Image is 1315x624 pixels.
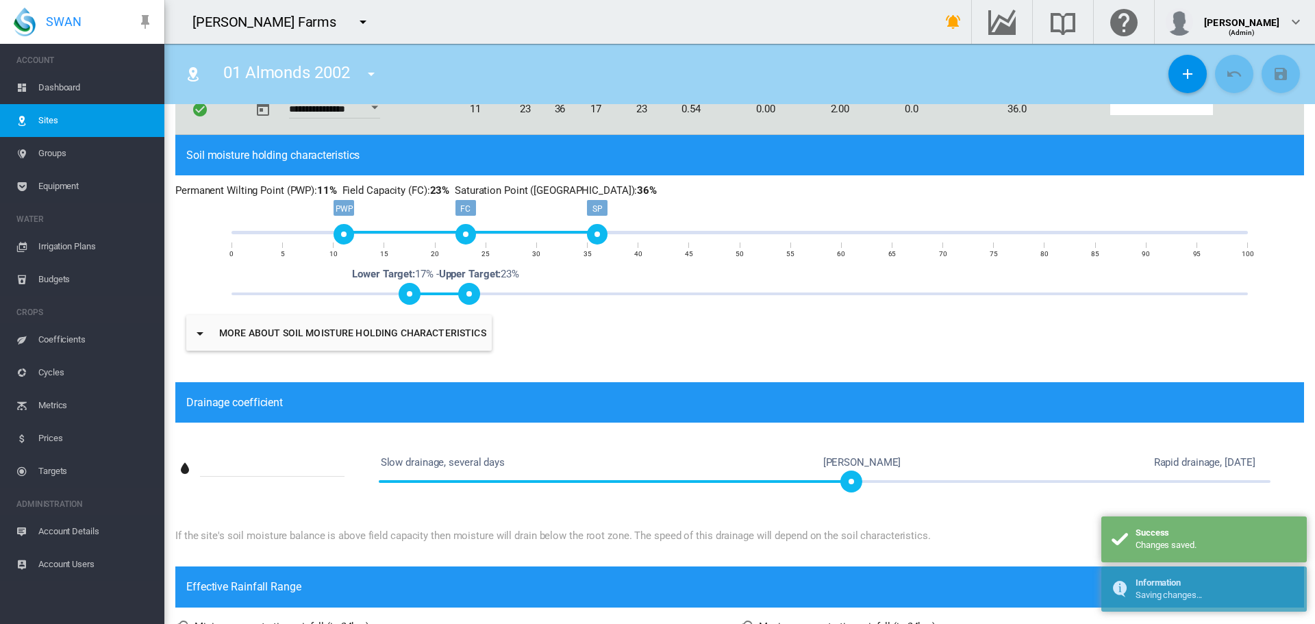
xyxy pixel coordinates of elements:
td: 0.00 [751,85,825,135]
div: 75 [969,248,1018,260]
span: WATER [16,208,153,230]
span: : : : [175,184,660,197]
md-icon: icon-bell-ring [945,14,962,30]
button: icon-menu-down [358,60,385,88]
button: md-calendar [249,96,277,123]
span: ACCOUNT [16,49,153,71]
div: 85 [1071,248,1120,260]
div: Changes saved. [1136,539,1297,551]
md-icon: Go to the Data Hub [986,14,1018,30]
span: CROPS [16,301,153,323]
td: 11 [464,85,514,135]
td: 36 [549,85,585,135]
div: 40 [614,248,662,260]
div: [PERSON_NAME] [1204,10,1279,24]
button: icon-menu-down [349,8,377,36]
div: Success [1136,527,1297,539]
span: Budgets [38,263,153,296]
button: Add New Setting [1168,55,1207,93]
span: [PERSON_NAME] [821,453,903,473]
span: Dashboard [38,71,153,104]
md-icon: icon-map-marker-radius [185,66,201,82]
div: 55 [766,248,815,260]
div: 80 [1020,248,1069,260]
md-icon: icon-menu-down [355,14,371,30]
div: 35 [563,248,612,260]
md-icon: icon-content-save [1273,66,1289,82]
tr: Enter Date Open calendar 11 23 36 17 23 0.54 0.00 2.00 0.0 36.0 [175,85,1304,135]
button: Click to go to list of Sites [179,60,207,88]
md-icon: icon-pin [137,14,153,30]
div: 45 [665,248,714,260]
span: Permanent Wilting Point (PWP) [175,184,314,197]
div: 25 [462,248,510,260]
span: Account Users [38,548,153,581]
div: 20 [411,248,460,260]
span: Slow drainage, several days [379,453,507,473]
div: 15 [360,248,409,260]
span: Metrics [38,389,153,422]
b: 11% [317,184,337,197]
span: (Admin) [1229,29,1255,36]
div: 70 [918,248,967,260]
td: 36.0 [1002,85,1105,135]
span: Effective Rainfall Range [186,580,301,593]
div: 95 [1173,248,1221,260]
td: 17 [585,85,631,135]
div: Information Saving changes... [1101,566,1307,612]
b: 23% [430,184,450,197]
span: 01 Almonds 2002 [223,63,350,82]
div: Saving changes... [1136,589,1297,601]
button: icon-menu-downMore about soil moisture holding characteristics [186,315,492,351]
md-icon: icon-menu-down [363,66,379,82]
span: Saturation Point ([GEOGRAPHIC_DATA]) [455,184,634,197]
div: 30 [512,248,561,260]
md-icon: icon-plus [1179,66,1196,82]
span: Coefficients [38,323,153,356]
b: Upper Target: [439,268,501,280]
span: Cycles [38,356,153,389]
span: Sites [38,104,153,137]
div: PWP [334,200,354,216]
span: Irrigation Plans [38,230,153,263]
div: Success Changes saved. [1101,516,1307,562]
td: 23 [631,85,677,135]
span: Soil moisture holding characteristics [186,149,360,162]
span: Targets [38,455,153,488]
span: Drainage coefficient [186,396,283,409]
md-icon: icon-menu-down [192,325,208,342]
div: Information [1136,577,1297,589]
b: 36% [637,184,657,197]
md-icon: Click here for help [1107,14,1140,30]
span: Prices [38,422,153,455]
img: profile.jpg [1166,8,1193,36]
div: [PERSON_NAME] Farms [192,12,349,32]
div: 10 [309,248,358,260]
span: Equipment [38,170,153,203]
button: icon-bell-ring [940,8,967,36]
div: 5 [258,248,307,260]
md-icon: icon-undo [1226,66,1242,82]
div: SP [587,200,608,216]
div: 100 [1223,248,1272,260]
div: If the site's soil moisture balance is above field capacity then moisture will drain below the ro... [175,527,1304,567]
td: 2.00 [825,85,900,135]
td: 23 [514,85,549,135]
md-icon: Drainage coefficient [177,460,193,477]
md-icon: icon-chevron-down [1288,14,1304,30]
td: 0.54 [676,85,751,135]
span: ADMINISTRATION [16,493,153,515]
div: 65 [868,248,916,260]
div: 60 [817,248,866,260]
span: Field Capacity (FC) [342,184,427,197]
div: FC [455,200,476,216]
span: Groups [38,137,153,170]
button: Save Changes [1262,55,1300,93]
input: Enter Date [289,104,380,118]
b: Lower Target: [352,268,415,280]
div: 90 [1122,248,1170,260]
div: 0 [208,248,256,260]
img: SWAN-Landscape-Logo-Colour-drop.png [14,8,36,36]
button: Cancel Changes [1215,55,1253,93]
button: Open calendar [362,95,387,120]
